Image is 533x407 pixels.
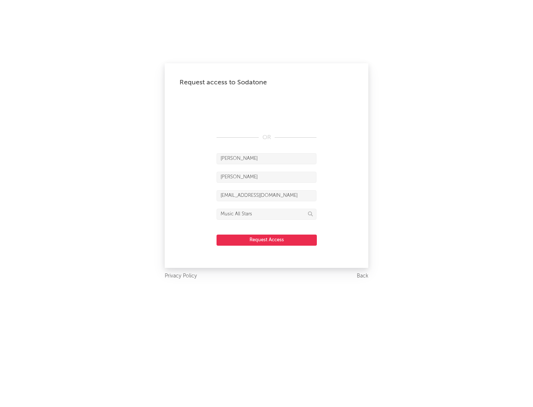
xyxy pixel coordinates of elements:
input: Division [217,209,316,220]
input: First Name [217,153,316,164]
button: Request Access [217,235,317,246]
a: Back [357,272,368,281]
input: Email [217,190,316,201]
a: Privacy Policy [165,272,197,281]
div: OR [217,133,316,142]
div: Request access to Sodatone [180,78,353,87]
input: Last Name [217,172,316,183]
